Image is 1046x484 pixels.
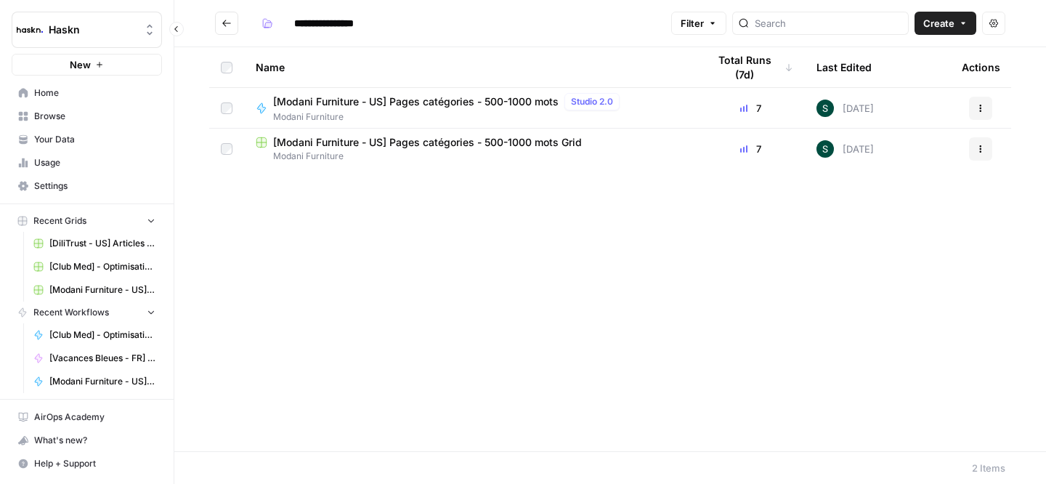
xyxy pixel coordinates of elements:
span: Help + Support [34,457,155,470]
span: Modani Furniture [273,110,625,124]
span: [Vacances Bleues - FR] Pages refonte sites hôtels - [GEOGRAPHIC_DATA] [49,352,155,365]
input: Search [755,16,902,31]
div: Name [256,47,684,87]
div: Actions [962,47,1000,87]
button: Recent Workflows [12,302,162,323]
a: [Modani Furniture - US] Pages catégories - 500-1000 mots [27,370,162,393]
a: AirOps Academy [12,406,162,429]
a: Usage [12,151,162,174]
a: [Vacances Bleues - FR] Pages refonte sites hôtels - [GEOGRAPHIC_DATA] [27,347,162,370]
div: [DATE] [816,100,874,117]
div: 7 [708,101,793,116]
span: [Modani Furniture - US] Pages catégories - 500-1000 mots Grid [273,135,582,150]
span: Usage [34,156,155,169]
div: 2 Items [972,461,1005,475]
div: Last Edited [816,47,872,87]
img: 1zy2mh8b6ibtdktd6l3x6modsp44 [816,100,834,117]
span: [DiliTrust - US] Articles de blog 700-1000 mots Grid [49,237,155,250]
span: Modani Furniture [256,150,684,163]
span: AirOps Academy [34,411,155,424]
button: New [12,54,162,76]
button: Filter [671,12,726,35]
span: Create [923,16,954,31]
span: Your Data [34,133,155,146]
a: [Modani Furniture - US] Pages catégories - 500-1000 motsStudio 2.0Modani Furniture [256,93,684,124]
button: Recent Grids [12,210,162,232]
a: Browse [12,105,162,128]
span: Filter [681,16,704,31]
button: Help + Support [12,452,162,475]
span: Recent Grids [33,214,86,227]
button: Workspace: Haskn [12,12,162,48]
span: Recent Workflows [33,306,109,319]
span: [Modani Furniture - US] Pages catégories - 500-1000 mots [49,375,155,388]
a: [Modani Furniture - US] Pages catégories - 500-1000 mots Grid [27,278,162,302]
a: Your Data [12,128,162,151]
img: 1zy2mh8b6ibtdktd6l3x6modsp44 [816,140,834,158]
img: Haskn Logo [17,17,43,43]
span: Browse [34,110,155,123]
button: Create [915,12,976,35]
span: [Club Med] - Optimisation + FAQ [49,328,155,342]
div: What's new? [12,429,161,451]
span: [Modani Furniture - US] Pages catégories - 500-1000 mots Grid [49,283,155,297]
a: [Club Med] - Optimisation + FAQ [27,323,162,347]
div: [DATE] [816,140,874,158]
span: [Club Med] - Optimisation + FAQ Grid [49,260,155,273]
button: What's new? [12,429,162,452]
div: 7 [708,142,793,156]
div: Total Runs (7d) [708,47,793,87]
a: Settings [12,174,162,198]
span: New [70,57,91,72]
a: Home [12,81,162,105]
span: Settings [34,180,155,193]
span: [Modani Furniture - US] Pages catégories - 500-1000 mots [273,94,559,109]
a: [Club Med] - Optimisation + FAQ Grid [27,255,162,278]
span: Haskn [49,23,137,37]
a: [Modani Furniture - US] Pages catégories - 500-1000 mots GridModani Furniture [256,135,684,163]
span: Studio 2.0 [571,95,613,108]
span: Home [34,86,155,100]
button: Go back [215,12,238,35]
a: [DiliTrust - US] Articles de blog 700-1000 mots Grid [27,232,162,255]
